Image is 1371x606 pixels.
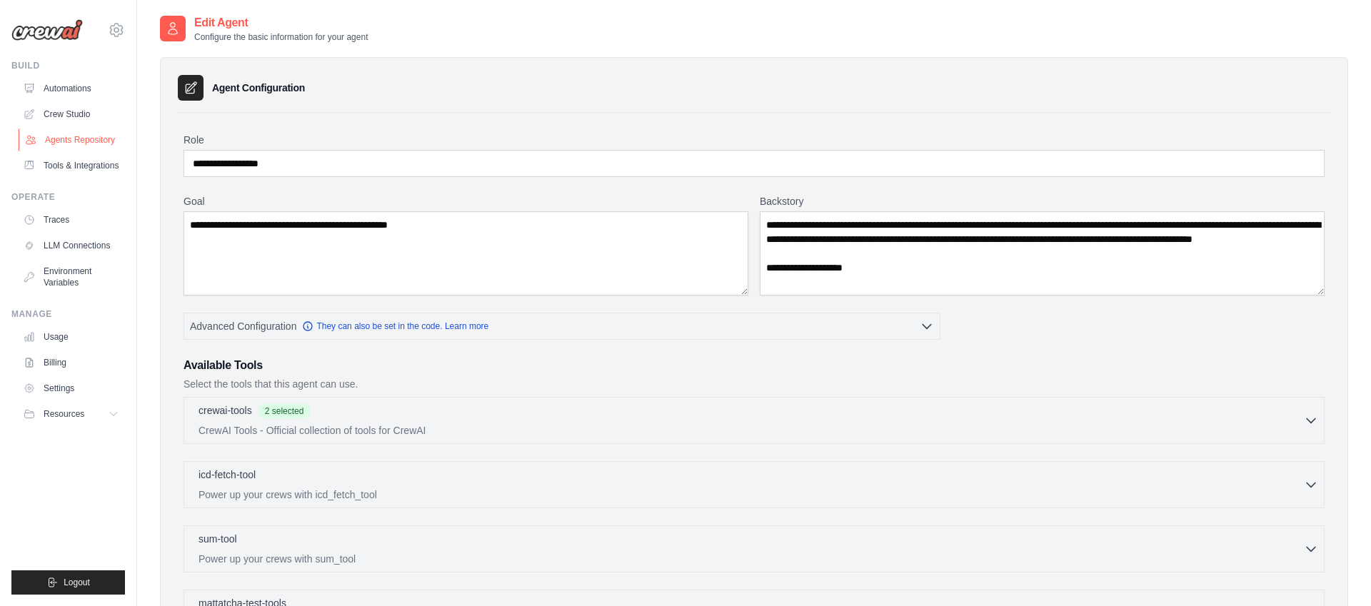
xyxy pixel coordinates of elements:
p: crewai-tools [199,403,252,418]
img: Logo [11,19,83,41]
button: Resources [17,403,125,425]
a: Automations [17,77,125,100]
div: Operate [11,191,125,203]
button: Advanced Configuration They can also be set in the code. Learn more [184,313,940,339]
h2: Edit Agent [194,14,368,31]
a: Traces [17,208,125,231]
a: Tools & Integrations [17,154,125,177]
button: sum-tool Power up your crews with sum_tool [190,532,1318,566]
a: Billing [17,351,125,374]
a: Usage [17,325,125,348]
div: Manage [11,308,125,320]
p: sum-tool [199,532,237,546]
p: Configure the basic information for your agent [194,31,368,43]
a: Settings [17,377,125,400]
h3: Available Tools [184,357,1325,374]
a: They can also be set in the code. Learn more [302,320,488,332]
label: Backstory [760,194,1325,208]
a: Environment Variables [17,260,125,294]
button: icd-fetch-tool Power up your crews with icd_fetch_tool [190,468,1318,502]
span: Logout [64,577,90,588]
div: Build [11,60,125,71]
a: Agents Repository [19,128,126,151]
a: LLM Connections [17,234,125,257]
span: Advanced Configuration [190,319,296,333]
button: Logout [11,570,125,595]
p: Select the tools that this agent can use. [184,377,1325,391]
label: Goal [184,194,748,208]
span: 2 selected [258,404,311,418]
label: Role [184,133,1325,147]
span: Resources [44,408,84,420]
h3: Agent Configuration [212,81,305,95]
p: icd-fetch-tool [199,468,256,482]
button: crewai-tools 2 selected CrewAI Tools - Official collection of tools for CrewAI [190,403,1318,438]
a: Crew Studio [17,103,125,126]
p: Power up your crews with icd_fetch_tool [199,488,1304,502]
p: Power up your crews with sum_tool [199,552,1304,566]
p: CrewAI Tools - Official collection of tools for CrewAI [199,423,1304,438]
